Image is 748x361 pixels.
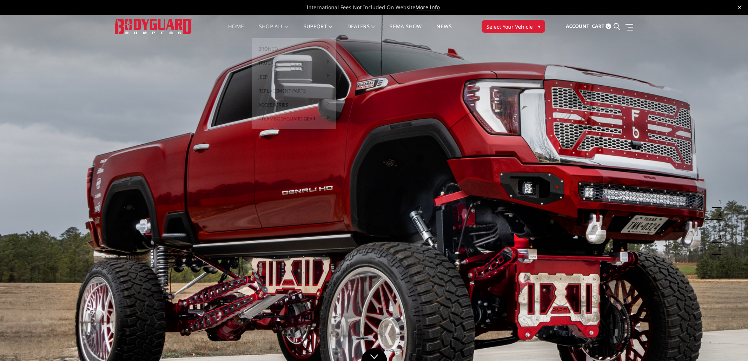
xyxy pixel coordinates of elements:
[415,4,440,11] a: More Info
[714,231,722,243] button: 4 of 5
[606,24,611,29] span: 0
[592,23,605,29] span: Cart
[390,24,422,38] a: SEMA Show
[259,24,289,38] a: shop all
[255,56,333,70] a: Truck
[714,243,722,255] button: 5 of 5
[482,20,545,33] button: Select Your Vehicle
[255,98,333,112] a: Accessories
[714,220,722,231] button: 3 of 5
[255,42,333,56] a: Bronco
[255,70,333,84] a: Jeep
[566,23,589,29] span: Account
[486,23,533,30] span: Select Your Vehicle
[347,24,375,38] a: Dealers
[304,24,333,38] a: Support
[255,112,333,126] a: #TeamBodyguard Gear
[714,196,722,208] button: 1 of 5
[255,84,333,98] a: Replacement Parts
[592,17,611,36] a: Cart 0
[115,19,192,34] img: BODYGUARD BUMPERS
[228,24,244,38] a: Home
[361,348,387,361] a: Click to Down
[538,22,540,30] span: ▾
[436,24,451,38] a: News
[714,208,722,220] button: 2 of 5
[566,17,589,36] a: Account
